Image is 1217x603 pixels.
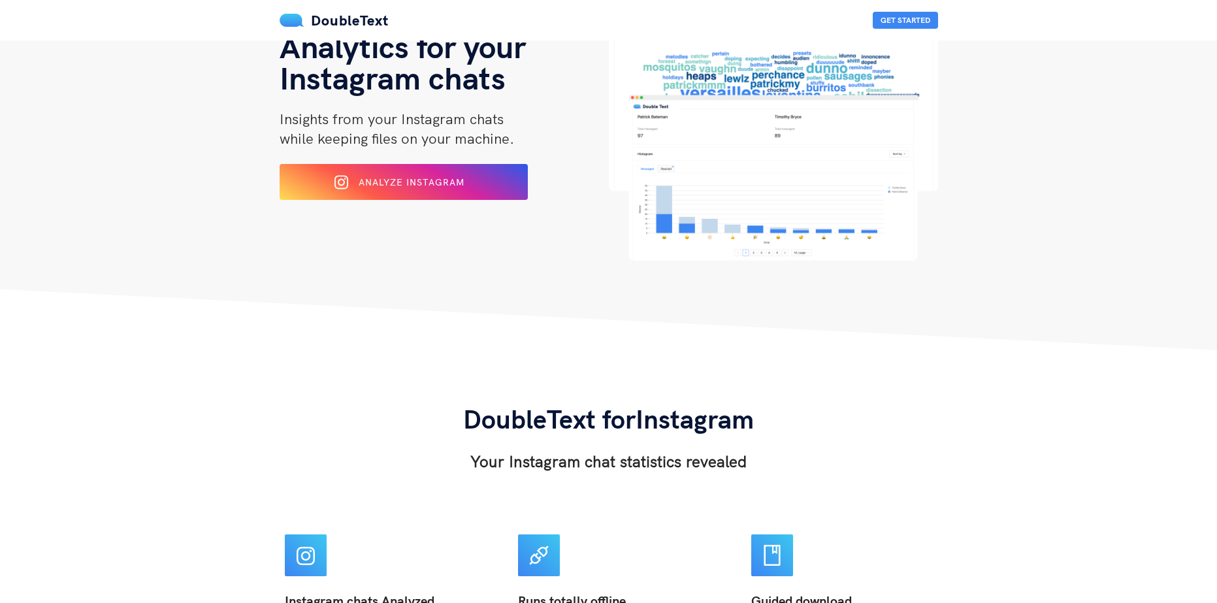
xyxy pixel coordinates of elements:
[762,545,783,566] span: book
[359,176,464,188] span: Analyze Instagram
[463,451,754,472] h3: Your Instagram chat statistics revealed
[311,11,389,29] span: DoubleText
[609,4,938,261] img: hero
[280,181,528,193] a: Analyze Instagram
[280,110,504,128] span: Insights from your Instagram chats
[280,27,526,66] span: Analytics for your
[280,164,528,200] button: Analyze Instagram
[528,545,549,566] span: api
[463,402,754,435] span: DoubleText for Instagram
[280,11,389,29] a: DoubleText
[280,14,304,27] img: mS3x8y1f88AAAAABJRU5ErkJggg==
[280,129,514,148] span: while keeping files on your machine.
[873,12,938,29] button: Get Started
[280,58,506,97] span: Instagram chats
